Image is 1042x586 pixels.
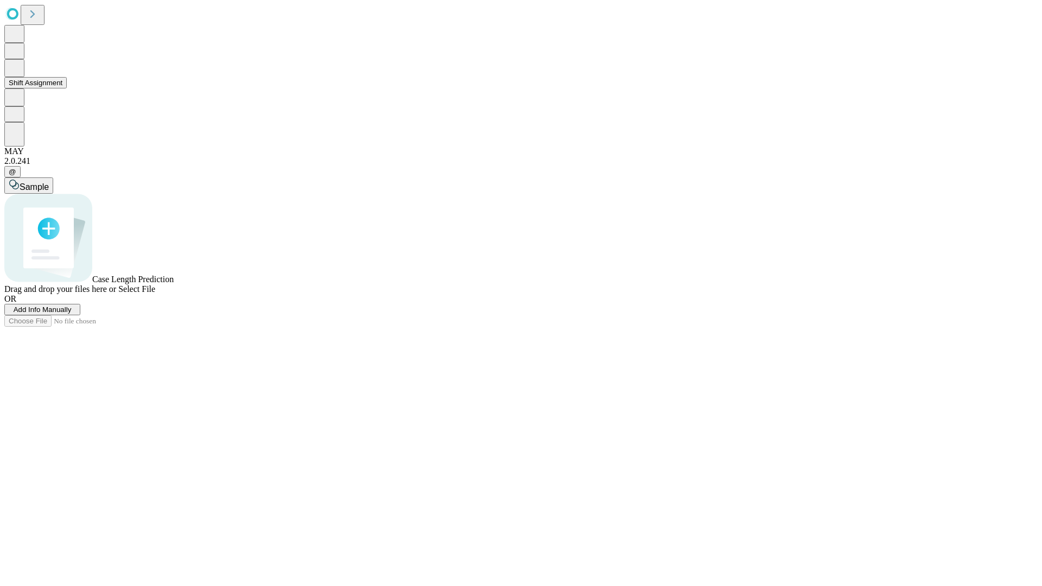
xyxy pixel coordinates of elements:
[4,146,1038,156] div: MAY
[4,177,53,194] button: Sample
[4,284,116,294] span: Drag and drop your files here or
[4,294,16,303] span: OR
[4,156,1038,166] div: 2.0.241
[92,275,174,284] span: Case Length Prediction
[9,168,16,176] span: @
[14,305,72,314] span: Add Info Manually
[4,166,21,177] button: @
[118,284,155,294] span: Select File
[4,304,80,315] button: Add Info Manually
[20,182,49,192] span: Sample
[4,77,67,88] button: Shift Assignment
